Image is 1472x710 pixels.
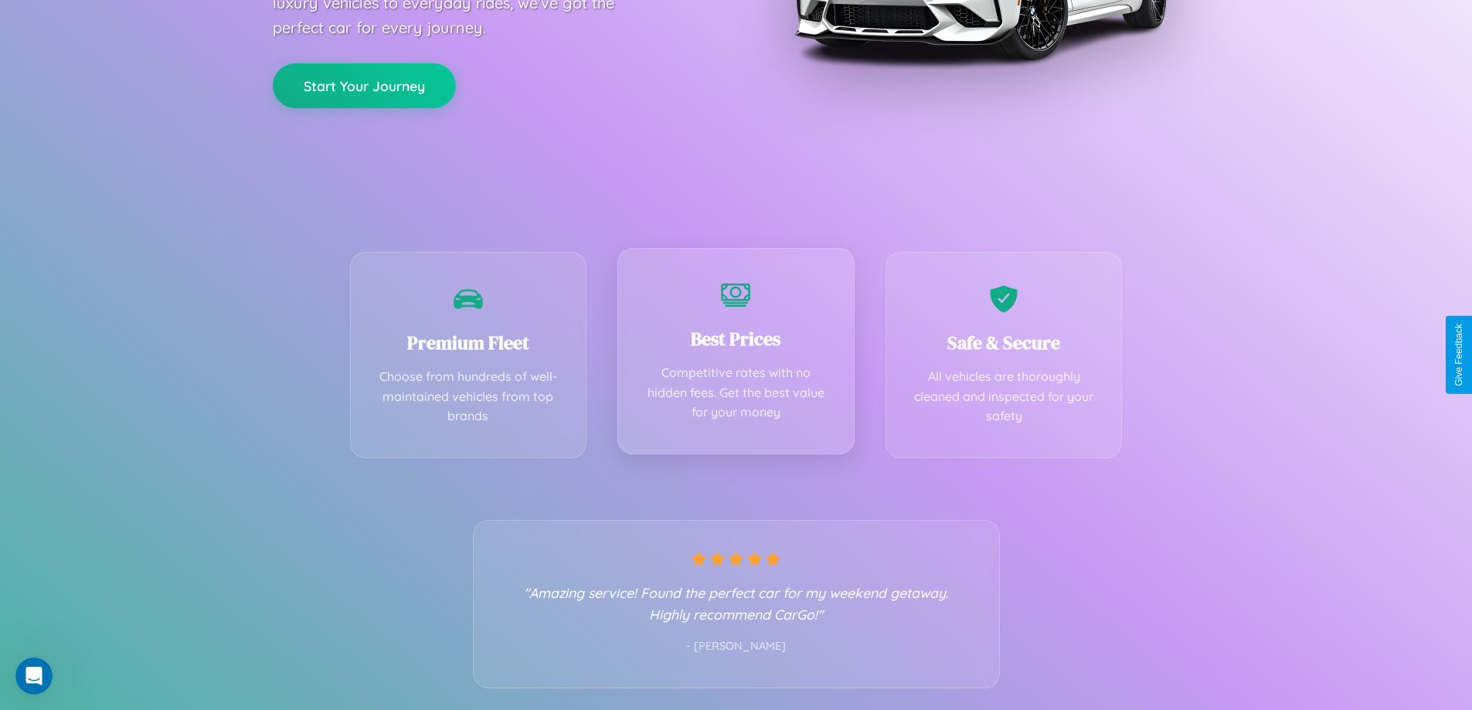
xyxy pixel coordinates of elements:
h3: Premium Fleet [374,330,563,355]
p: All vehicles are thoroughly cleaned and inspected for your safety [909,367,1099,426]
h3: Safe & Secure [909,330,1099,355]
div: Give Feedback [1453,324,1464,386]
iframe: Intercom live chat [15,657,53,695]
p: Choose from hundreds of well-maintained vehicles from top brands [374,367,563,426]
p: - [PERSON_NAME] [505,637,968,657]
p: Competitive rates with no hidden fees. Get the best value for your money [641,363,831,423]
p: "Amazing service! Found the perfect car for my weekend getaway. Highly recommend CarGo!" [505,582,968,625]
h3: Best Prices [641,326,831,352]
button: Start Your Journey [273,63,456,108]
